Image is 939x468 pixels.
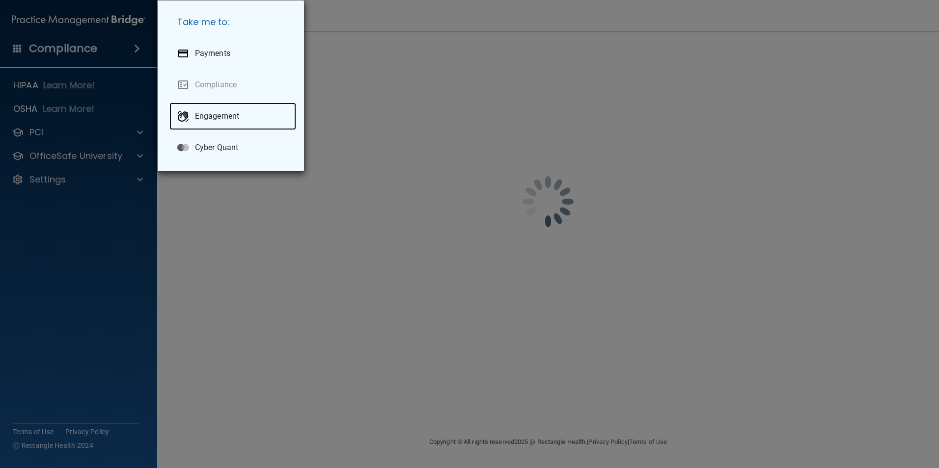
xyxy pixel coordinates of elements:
h5: Take me to: [169,8,296,36]
a: Cyber Quant [169,134,296,161]
p: Payments [195,49,230,58]
a: Compliance [169,71,296,99]
a: Payments [169,40,296,67]
p: Cyber Quant [195,143,238,153]
a: Engagement [169,103,296,130]
p: Engagement [195,111,239,121]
